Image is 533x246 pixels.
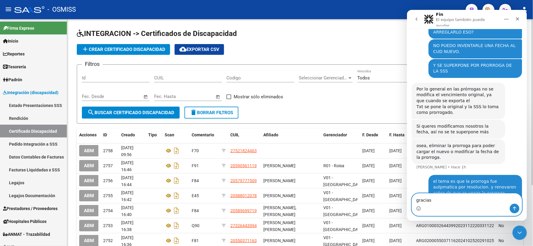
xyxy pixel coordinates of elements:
[84,208,94,214] span: ABM
[172,176,180,185] i: Descargar documento
[362,178,375,183] span: [DATE]
[165,132,174,137] span: Scan
[362,163,375,168] span: [DATE]
[190,109,197,116] mat-icon: delete
[3,38,18,44] span: Inicio
[103,208,113,213] span: 2754
[146,129,162,141] datatable-header-cell: Tipo
[323,190,364,202] span: V01 - [GEOGRAPHIC_DATA]
[263,178,295,183] span: [PERSON_NAME]
[103,148,113,153] span: 2758
[121,175,133,187] span: [DATE] 16:44
[77,44,170,55] button: Crear Certificado Discapacidad
[77,29,237,38] span: INTEGRACION -> Certificados de Discapacidad
[263,238,295,243] span: [PERSON_NAME]
[154,94,178,99] input: Fecha inicio
[79,175,99,186] button: ABM
[121,132,135,137] span: Creado
[263,132,278,137] span: Afiliado
[192,163,199,168] span: F91
[179,47,219,52] span: Exportar CSV
[192,238,199,243] span: F81
[47,3,76,16] span: - OSMISS
[263,205,296,217] span: [PERSON_NAME], [PERSON_NAME]
[230,178,257,183] span: 20579777509
[3,218,46,225] span: Hospitales Públicos
[82,47,165,52] span: Crear Certificado Discapacidad
[387,129,414,141] datatable-header-cell: F. Hasta
[323,205,364,217] span: V01 - [GEOGRAPHIC_DATA]
[79,220,99,231] button: ABM
[3,89,58,96] span: Integración (discapacidad)
[175,44,224,55] button: Exportar CSV
[416,238,509,243] span: ARG02000550371162024102520291025BUE439
[84,223,94,229] span: ABM
[499,223,504,228] span: No
[389,178,402,183] span: [DATE]
[215,93,222,100] button: Open calendar
[362,148,375,153] span: [DATE]
[3,231,50,238] span: ANMAT - Trazabilidad
[192,193,199,198] span: E45
[362,132,378,137] span: F. Desde
[82,46,89,53] mat-icon: add
[3,25,34,31] span: Firma Express
[103,132,107,137] span: ID
[416,223,507,228] span: ARG01000326443992023112220331122BS352
[103,193,113,198] span: 2755
[84,148,94,154] span: ABM
[172,221,180,230] i: Descargar documento
[112,94,141,99] input: Fecha fin
[162,129,189,141] datatable-header-cell: Scan
[261,129,321,141] datatable-header-cell: Afiliado
[230,223,257,228] span: 27326443994
[230,163,257,168] span: 20590561119
[79,160,99,171] button: ABM
[79,235,99,246] button: ABM
[79,145,99,156] button: ABM
[172,236,180,245] i: Descargar documento
[228,129,261,141] datatable-header-cell: CUIL
[121,190,133,202] span: [DATE] 16:42
[142,93,149,100] button: Open calendar
[79,132,97,137] span: Acciones
[87,109,94,116] mat-icon: search
[323,132,347,137] span: Gerenciador
[230,238,257,243] span: 20550371163
[263,163,295,168] span: [PERSON_NAME]
[77,129,101,141] datatable-header-cell: Acciones
[499,238,504,243] span: No
[389,238,402,243] span: [DATE]
[230,148,257,153] span: 27521824463
[321,129,360,141] datatable-header-cell: Gerenciador
[184,94,213,99] input: Fecha fin
[172,146,180,156] i: Descargar documento
[84,238,94,244] span: ABM
[84,193,94,199] span: ABM
[389,148,402,153] span: [DATE]
[190,110,233,115] span: Borrar Filtros
[389,208,402,213] span: [DATE]
[389,132,405,137] span: F. Hasta
[521,6,528,13] mat-icon: person
[103,223,113,228] span: 2753
[87,110,174,115] span: Buscar Certificado Discapacidad
[3,76,22,83] span: Padrón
